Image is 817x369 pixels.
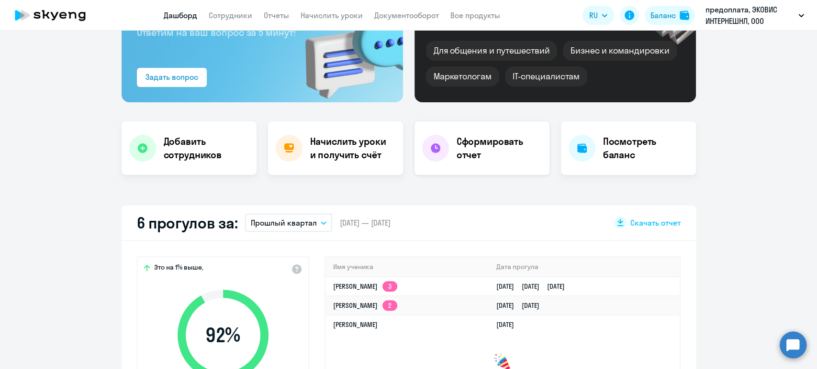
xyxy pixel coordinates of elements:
div: Баланс [650,10,676,21]
h4: Посмотреть баланс [603,135,688,162]
span: Это на 1% выше, [154,263,203,274]
div: Бизнес и командировки [563,41,677,61]
button: предоплата, ЭКОВИС ИНТЕРНЕШНЛ, ООО [701,4,809,27]
app-skyeng-badge: 2 [382,300,397,311]
div: Для общения и путешествий [426,41,558,61]
button: Задать вопрос [137,68,207,87]
h4: Добавить сотрудников [164,135,249,162]
div: IT-специалистам [505,66,587,87]
div: Задать вопрос [145,71,198,83]
span: 92 % [168,324,278,347]
a: [DATE][DATE] [496,301,547,310]
a: [DATE][DATE][DATE] [496,282,572,291]
button: Балансbalance [645,6,695,25]
span: RU [589,10,598,21]
a: Начислить уроки [301,11,363,20]
h4: Начислить уроки и получить счёт [310,135,393,162]
a: Дашборд [164,11,197,20]
th: Имя ученика [325,257,489,277]
a: [PERSON_NAME] [333,320,378,329]
img: balance [680,11,689,20]
a: Отчеты [264,11,289,20]
a: Документооборот [374,11,439,20]
span: [DATE] — [DATE] [340,217,391,228]
app-skyeng-badge: 3 [382,281,397,292]
h2: 6 прогулов за: [137,213,238,232]
a: [PERSON_NAME]3 [333,282,397,291]
p: предоплата, ЭКОВИС ИНТЕРНЕШНЛ, ООО [705,4,795,27]
p: Прошлый квартал [251,217,317,228]
a: [DATE] [496,320,522,329]
span: Скачать отчет [630,217,681,228]
h4: Сформировать отчет [457,135,542,162]
a: Все продукты [450,11,500,20]
a: Сотрудники [209,11,252,20]
button: RU [582,6,614,25]
div: Маркетологам [426,66,499,87]
button: Прошлый квартал [245,214,332,232]
a: [PERSON_NAME]2 [333,301,397,310]
th: Дата прогула [489,257,679,277]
